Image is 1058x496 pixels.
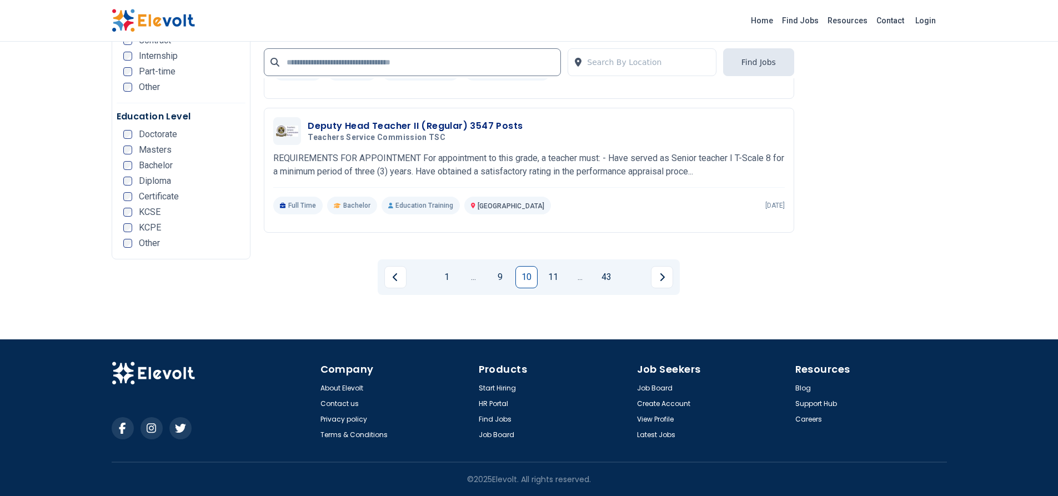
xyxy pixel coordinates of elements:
[651,266,673,288] a: Next page
[123,130,132,139] input: Doctorate
[723,48,794,76] button: Find Jobs
[637,415,674,424] a: View Profile
[384,266,673,288] ul: Pagination
[123,83,132,92] input: Other
[123,208,132,217] input: KCSE
[112,9,195,32] img: Elevolt
[276,126,298,136] img: Teachers Service Commission TSC
[489,266,511,288] a: Page 9
[320,399,359,408] a: Contact us
[795,399,837,408] a: Support Hub
[139,83,160,92] span: Other
[273,152,785,178] p: REQUIREMENTS FOR APPOINTMENT For appointment to this grade, a teacher must: - Have served as Seni...
[139,146,172,154] span: Masters
[320,430,388,439] a: Terms & Conditions
[542,266,564,288] a: Page 11
[343,201,370,210] span: Bachelor
[515,266,538,288] a: Page 10 is your current page
[823,12,872,29] a: Resources
[320,384,363,393] a: About Elevolt
[637,430,675,439] a: Latest Jobs
[1002,443,1058,496] iframe: Chat Widget
[795,384,811,393] a: Blog
[384,266,407,288] a: Previous page
[139,223,161,232] span: KCPE
[746,12,778,29] a: Home
[382,197,460,214] p: Education Training
[435,266,458,288] a: Page 1
[123,67,132,76] input: Part-time
[139,161,173,170] span: Bachelor
[637,362,789,377] h4: Job Seekers
[139,208,161,217] span: KCSE
[308,119,523,133] h3: Deputy Head Teacher II (Regular) 3547 Posts
[795,415,822,424] a: Careers
[872,12,909,29] a: Contact
[637,384,673,393] a: Job Board
[123,239,132,248] input: Other
[139,130,177,139] span: Doctorate
[909,9,942,32] a: Login
[479,399,508,408] a: HR Portal
[479,430,514,439] a: Job Board
[139,192,179,201] span: Certificate
[467,474,591,485] p: © 2025 Elevolt. All rights reserved.
[273,117,785,214] a: Teachers Service Commission TSCDeputy Head Teacher II (Regular) 3547 PostsTeachers Service Commis...
[139,177,171,186] span: Diploma
[320,415,367,424] a: Privacy policy
[479,362,630,377] h4: Products
[273,197,323,214] p: Full Time
[308,133,445,143] span: Teachers Service Commission TSC
[569,266,591,288] a: Jump forward
[139,67,176,76] span: Part-time
[117,110,246,123] h5: Education Level
[765,201,785,210] p: [DATE]
[595,266,618,288] a: Page 43
[139,36,171,45] span: Contract
[139,52,178,61] span: Internship
[320,362,472,377] h4: Company
[795,362,947,377] h4: Resources
[637,399,690,408] a: Create Account
[123,161,132,170] input: Bachelor
[478,202,544,210] span: [GEOGRAPHIC_DATA]
[462,266,484,288] a: Jump backward
[123,223,132,232] input: KCPE
[479,384,516,393] a: Start Hiring
[123,177,132,186] input: Diploma
[139,239,160,248] span: Other
[123,146,132,154] input: Masters
[112,362,195,385] img: Elevolt
[123,192,132,201] input: Certificate
[479,415,512,424] a: Find Jobs
[778,12,823,29] a: Find Jobs
[123,52,132,61] input: Internship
